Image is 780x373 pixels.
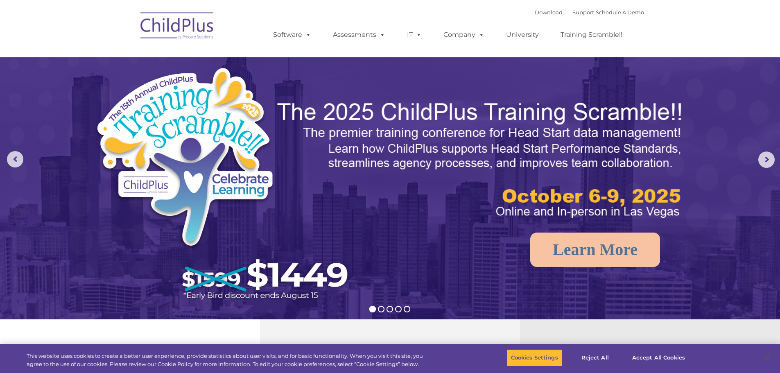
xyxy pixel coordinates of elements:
span: Phone number [114,88,149,94]
button: Close [758,349,776,367]
a: Schedule A Demo [596,9,644,16]
a: Download [535,9,563,16]
font: | [535,9,644,16]
a: Assessments [325,27,393,43]
a: IT [399,27,430,43]
a: Support [572,9,594,16]
img: ChildPlus by Procare Solutions [136,7,218,47]
button: Accept All Cookies [628,349,690,366]
button: Cookies Settings [506,349,563,366]
a: University [498,27,547,43]
a: Training Scramble!! [552,27,631,43]
a: Software [265,27,319,43]
button: Reject All [570,349,621,366]
a: Learn More [530,233,660,267]
div: This website uses cookies to create a better user experience, provide statistics about user visit... [27,352,429,368]
span: Last name [114,54,139,60]
a: Company [435,27,493,43]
